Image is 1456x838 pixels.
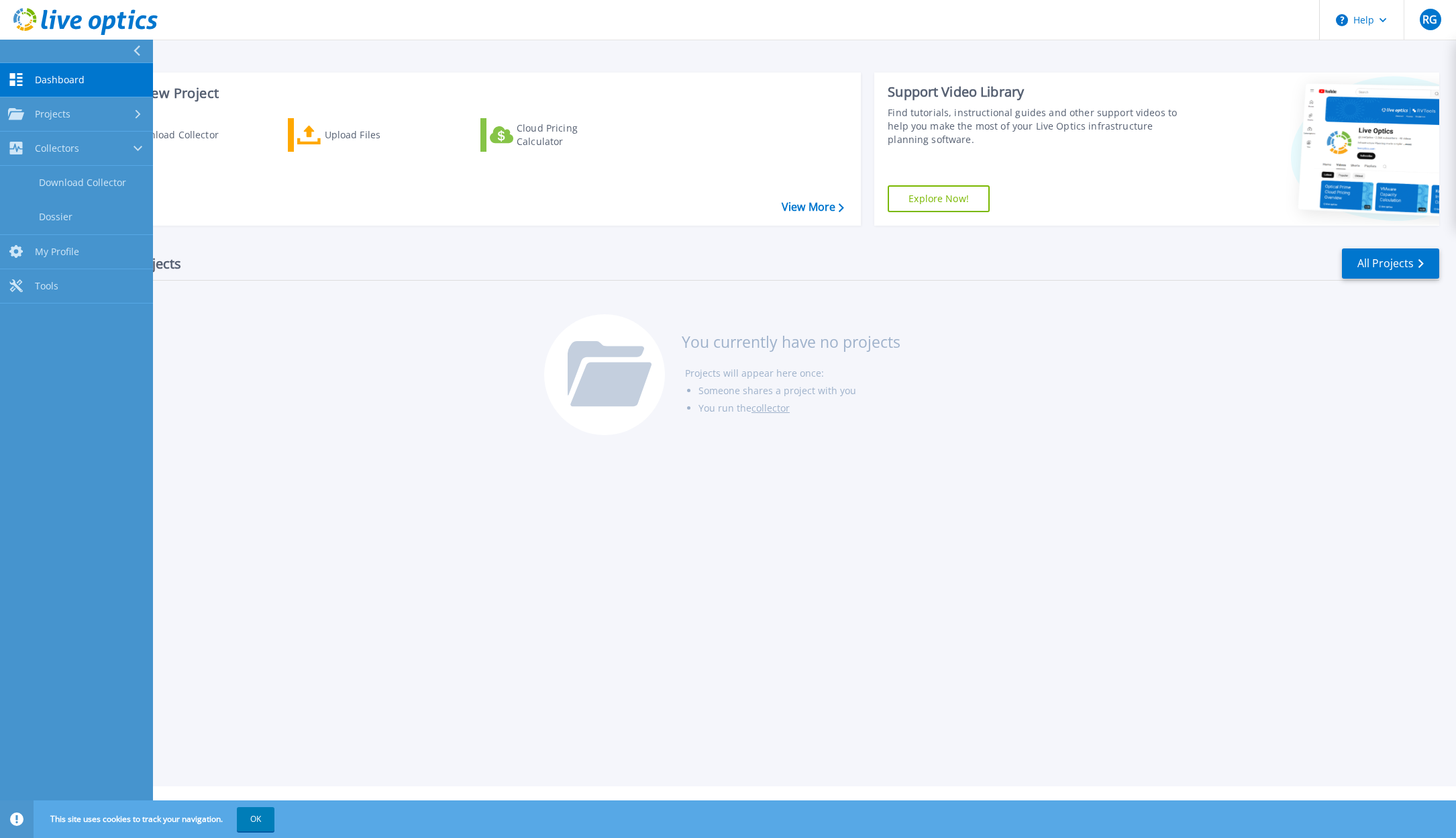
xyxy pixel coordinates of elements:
h3: Start a New Project [95,86,843,101]
span: RG [1422,14,1437,25]
span: My Profile [35,246,79,258]
span: Dashboard [35,74,85,86]
a: All Projects [1342,248,1439,279]
div: Find tutorials, instructional guides and other support videos to help you make the most of your L... [888,106,1178,146]
li: Projects will appear here once: [685,365,900,382]
a: Download Collector [95,118,245,152]
span: Tools [35,280,58,292]
a: Explore Now! [888,185,990,212]
li: Someone shares a project with you [698,382,900,400]
li: You run the [698,400,900,417]
span: Collectors [35,142,79,154]
div: Cloud Pricing Calculator [517,122,624,148]
div: Support Video Library [888,83,1178,101]
a: View More [782,201,844,214]
div: Download Collector [129,122,237,148]
a: Cloud Pricing Calculator [480,118,630,152]
span: This site uses cookies to track your navigation. [37,807,274,831]
button: OK [237,807,274,831]
a: collector [751,402,790,414]
a: Upload Files [288,118,437,152]
div: Upload Files [325,122,432,148]
h3: You currently have no projects [682,334,900,349]
span: Projects [35,108,70,120]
